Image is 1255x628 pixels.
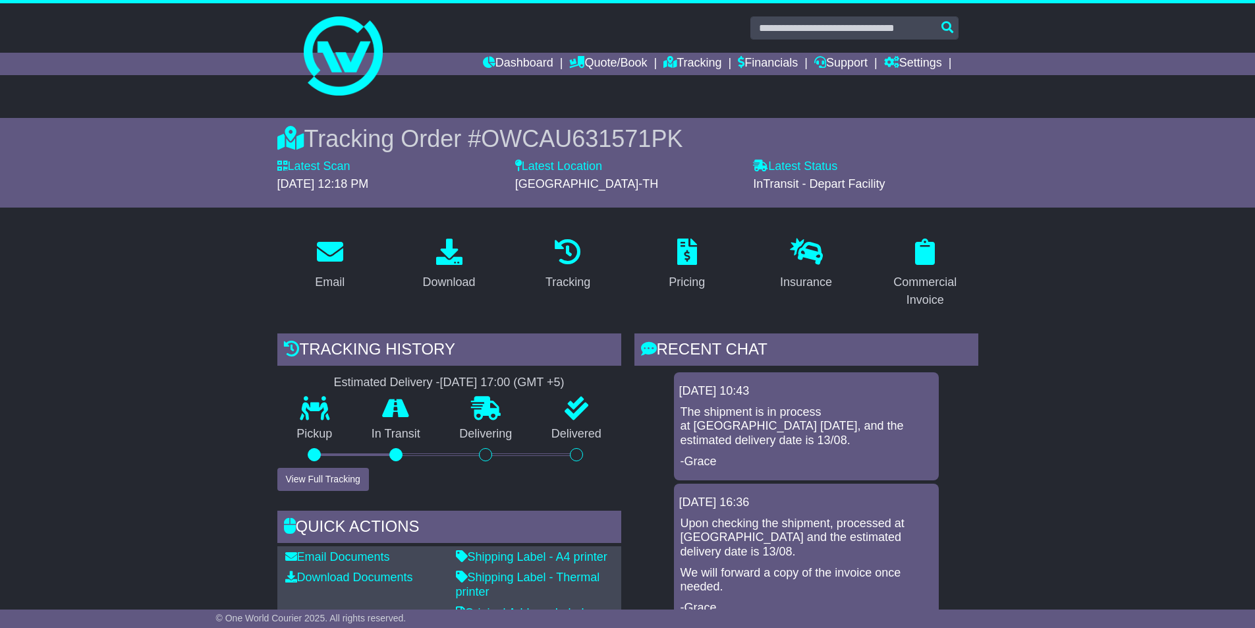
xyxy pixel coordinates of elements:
p: -Grace [681,601,932,615]
button: View Full Tracking [277,468,369,491]
p: In Transit [352,427,440,442]
label: Latest Location [515,159,602,174]
a: Insurance [771,234,841,296]
div: Pricing [669,273,705,291]
span: [DATE] 12:18 PM [277,177,369,190]
a: Settings [884,53,942,75]
a: Dashboard [483,53,553,75]
p: Delivered [532,427,621,442]
div: [DATE] 17:00 (GMT +5) [440,376,565,390]
a: Original Address Label [456,606,584,619]
label: Latest Scan [277,159,350,174]
label: Latest Status [753,159,837,174]
a: Download [414,234,484,296]
a: Pricing [660,234,713,296]
div: [DATE] 16:36 [679,496,934,510]
div: RECENT CHAT [634,333,978,369]
a: Email [306,234,353,296]
div: Email [315,273,345,291]
p: Delivering [440,427,532,442]
div: Commercial Invoice [881,273,970,309]
a: Shipping Label - Thermal printer [456,571,600,598]
div: Estimated Delivery - [277,376,621,390]
a: Quote/Book [569,53,647,75]
a: Shipping Label - A4 printer [456,550,607,563]
div: [DATE] 10:43 [679,384,934,399]
p: Upon checking the shipment, processed at [GEOGRAPHIC_DATA] and the estimated delivery date is 13/08. [681,517,932,559]
p: -Grace [681,455,932,469]
span: OWCAU631571PK [481,125,683,152]
div: Insurance [780,273,832,291]
span: © One World Courier 2025. All rights reserved. [216,613,406,623]
a: Download Documents [285,571,413,584]
p: Pickup [277,427,352,442]
div: Quick Actions [277,511,621,546]
span: [GEOGRAPHIC_DATA]-TH [515,177,658,190]
p: We will forward a copy of the invoice once needed. [681,566,932,594]
a: Email Documents [285,550,390,563]
p: The shipment is in process at [GEOGRAPHIC_DATA] [DATE], and the estimated delivery date is 13/08. [681,405,932,448]
span: InTransit - Depart Facility [753,177,885,190]
a: Support [814,53,868,75]
a: Financials [738,53,798,75]
a: Tracking [537,234,599,296]
a: Commercial Invoice [872,234,978,314]
div: Tracking Order # [277,125,978,153]
a: Tracking [663,53,721,75]
div: Tracking [545,273,590,291]
div: Tracking history [277,333,621,369]
div: Download [422,273,475,291]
